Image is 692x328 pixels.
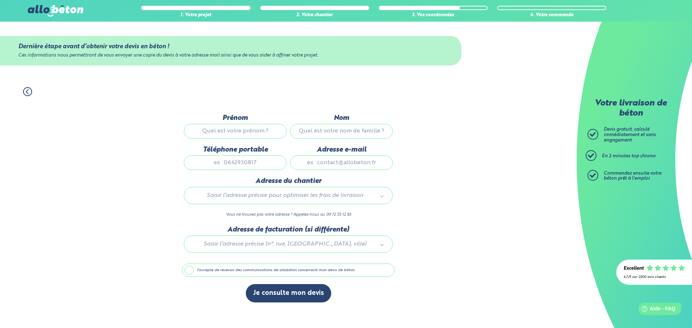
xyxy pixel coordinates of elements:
[18,53,443,58] div: Ces informations nous permettront de vous envoyer une copie du devis à votre adresse mail ainsi q...
[290,146,393,154] label: Adresse e-mail
[628,300,684,320] iframe: Help widget launcher
[604,127,656,142] span: Devis gratuit, calculé immédiatement et sans engagement
[184,211,393,218] p: Vous ne trouvez pas votre adresse ? Appelez-nous au 09 72 55 12 83
[18,43,443,50] div: Dernière étape avant d’obtenir votre devis en béton !
[290,124,393,138] input: Quel est votre nom de famille ?
[184,124,287,138] input: Quel est votre prénom ?
[589,99,672,118] p: Votre livraison de béton
[194,191,376,200] span: Saisir l’adresse précise pour optimiser les frais de livraison
[602,154,656,158] span: En 2 minutes top chrono
[290,156,393,170] input: ex : contact@allobeton.fr
[497,13,606,18] div: 4. Votre commande
[191,191,385,200] a: Saisir l’adresse précise pour optimiser les frais de livraison
[184,177,393,185] label: Adresse du chantier
[260,13,369,18] div: 2. Votre chantier
[624,275,685,279] div: 4.7/5 sur 2300 avis clients
[604,171,661,181] span: Commandez ensuite votre béton prêt à l'emploi
[624,266,644,271] div: Excellent
[28,5,83,17] img: allobéton
[141,13,250,18] div: 1. Votre projet
[246,284,331,302] button: Je consulte mon devis
[184,114,287,122] label: Prénom
[184,146,287,154] label: Téléphone portable
[184,156,287,170] input: ex : 0642930817
[379,13,488,18] div: 3. Vos coordonnées
[182,264,395,277] label: J'accepte de recevoir des communications de allobéton concernant mon devis de béton.
[290,114,393,122] label: Nom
